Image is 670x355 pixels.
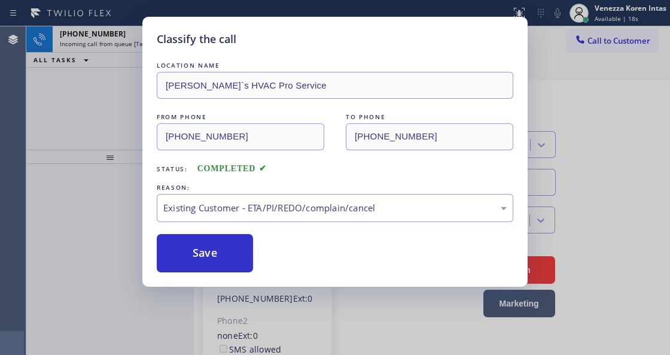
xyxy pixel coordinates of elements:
[346,111,513,123] div: TO PHONE
[157,123,324,150] input: From phone
[157,111,324,123] div: FROM PHONE
[163,201,507,215] div: Existing Customer - ETA/PI/REDO/complain/cancel
[157,165,188,173] span: Status:
[197,164,267,173] span: COMPLETED
[157,234,253,272] button: Save
[157,59,513,72] div: LOCATION NAME
[157,181,513,194] div: REASON:
[346,123,513,150] input: To phone
[157,31,236,47] h5: Classify the call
